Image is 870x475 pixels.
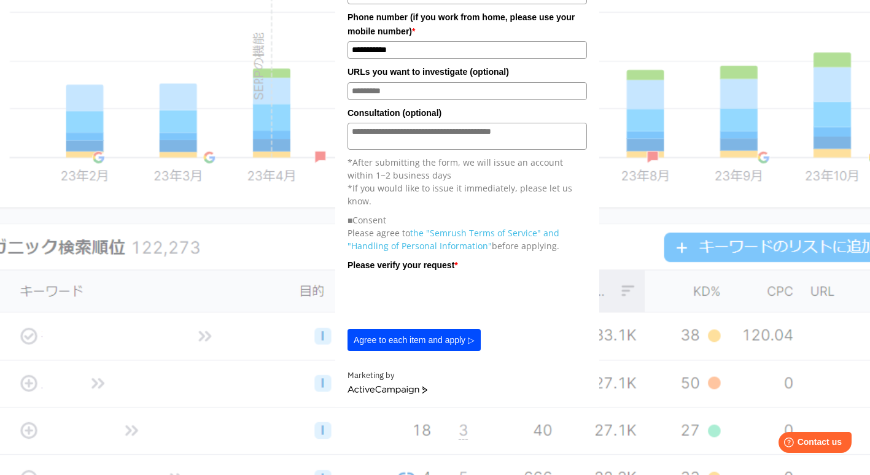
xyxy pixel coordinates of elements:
label: Consultation (optional) [348,106,587,120]
button: Agree to each item and apply ▷ [348,329,481,351]
label: URLs you want to investigate (optional) [348,65,587,79]
font: *After submitting the form, we will issue an account within 1~2 business days *If you would like ... [348,156,572,207]
iframe: Help widget launcher [761,427,856,461]
font: Please agree to before applying. [348,227,559,252]
div: Marketing by [348,369,587,382]
font: Please verify your request [348,260,454,270]
font: Phone number (if you work from home, please use your mobile number) [348,12,575,36]
p: ■Consent [348,214,587,226]
iframe: reCAPTCHA [348,275,534,323]
a: and "Handling of Personal Information" [348,227,559,252]
a: the "Semrush Terms of Service" [410,227,541,239]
